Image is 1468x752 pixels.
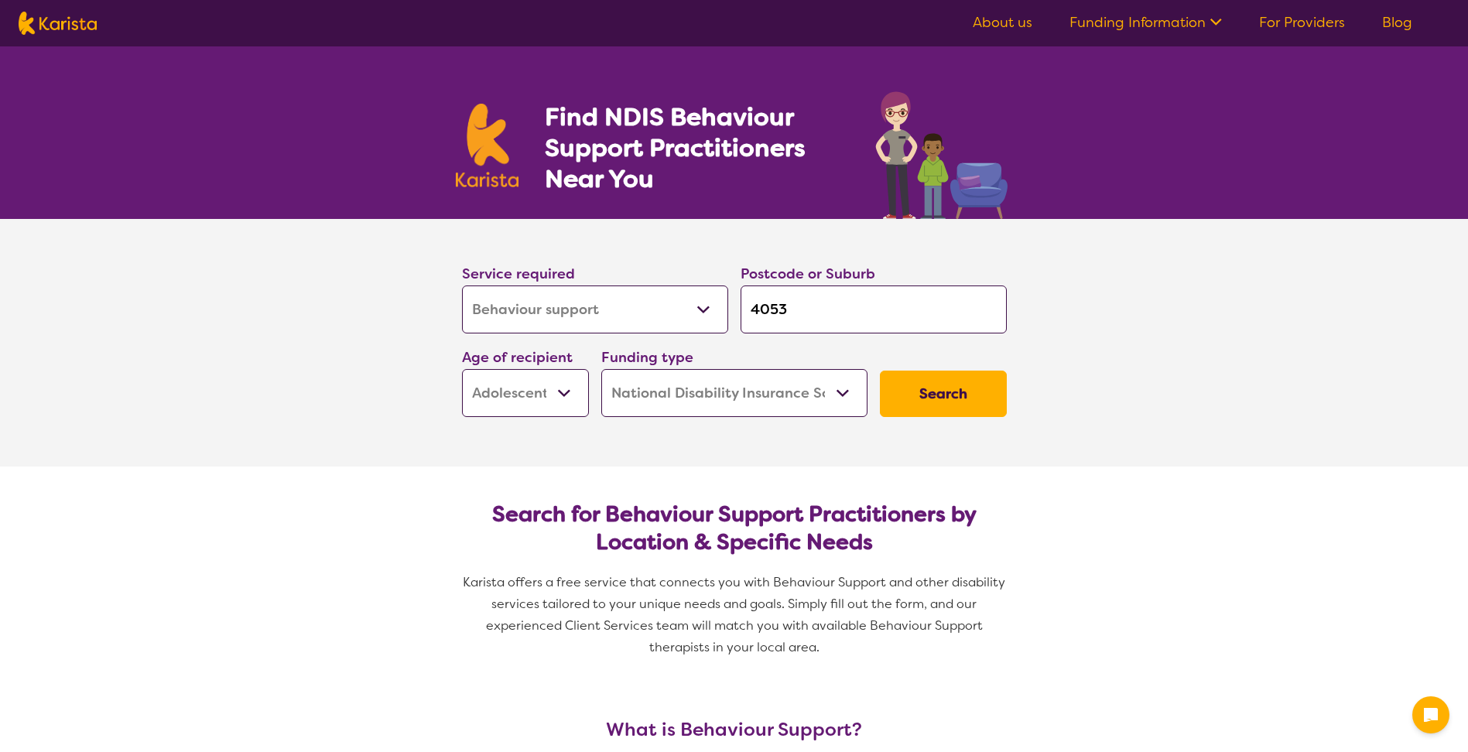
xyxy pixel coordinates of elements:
[456,104,519,187] img: Karista logo
[973,13,1032,32] a: About us
[601,348,693,367] label: Funding type
[741,285,1007,333] input: Type
[456,572,1013,658] p: Karista offers a free service that connects you with Behaviour Support and other disability servi...
[462,348,573,367] label: Age of recipient
[871,84,1013,219] img: behaviour-support
[545,101,844,194] h1: Find NDIS Behaviour Support Practitioners Near You
[1382,13,1412,32] a: Blog
[462,265,575,283] label: Service required
[19,12,97,35] img: Karista logo
[880,371,1007,417] button: Search
[1069,13,1222,32] a: Funding Information
[1259,13,1345,32] a: For Providers
[741,265,875,283] label: Postcode or Suburb
[456,719,1013,740] h3: What is Behaviour Support?
[474,501,994,556] h2: Search for Behaviour Support Practitioners by Location & Specific Needs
